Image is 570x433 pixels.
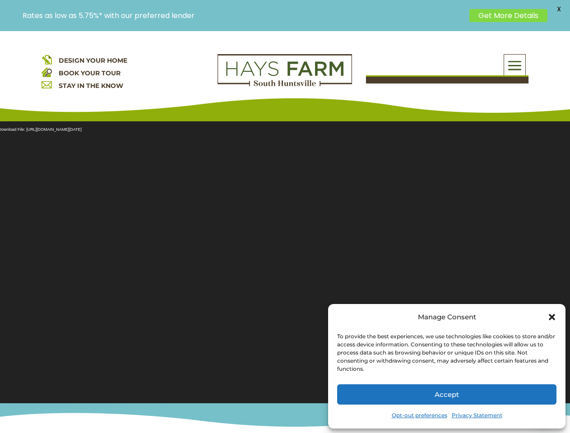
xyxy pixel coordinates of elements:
[218,54,352,87] img: Logo
[59,82,123,90] a: STAY IN THE KNOW
[547,313,556,322] div: Close dialog
[469,9,547,22] a: Get More Details
[452,409,502,422] a: Privacy Statement
[372,77,528,98] a: About Us
[418,311,476,323] div: Manage Consent
[59,56,127,64] a: DESIGN YOUR HOME
[337,384,556,405] button: Accept
[59,69,120,77] a: BOOK YOUR TOUR
[42,54,52,64] img: design your home
[337,332,556,373] div: To provide the best experiences, we use technologies like cookies to store and/or access device i...
[392,409,447,422] a: Opt-out preferences
[552,2,565,16] span: X
[218,80,352,88] a: hays farm homes huntsville development
[23,11,465,20] p: Rates as low as 5.75%* with our preferred lender
[42,67,52,77] img: book your home tour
